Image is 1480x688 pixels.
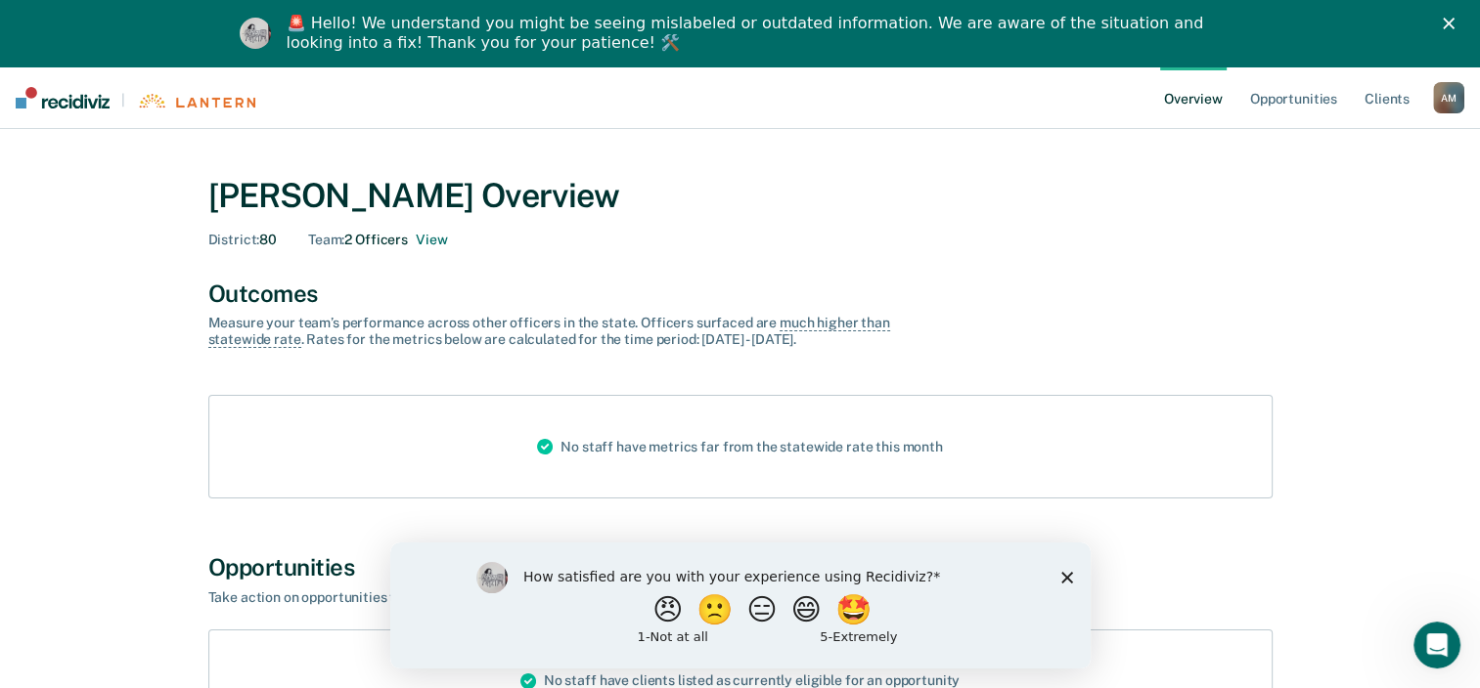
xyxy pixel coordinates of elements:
[240,18,271,49] img: Profile image for Kim
[1160,66,1227,129] a: Overview
[208,553,1273,581] div: Opportunities
[287,14,1210,53] div: 🚨 Hello! We understand you might be seeing mislabeled or outdated information. We are aware of th...
[208,232,260,247] span: District :
[208,589,893,606] div: Take action on opportunities that clients may be eligible for.
[16,87,255,108] a: |
[416,232,447,248] button: 2 officers on Alyssia Morales-Benson's Team
[208,315,893,348] div: Measure your team’s performance across other officer s in the state. Officer s surfaced are . Rat...
[1413,622,1460,668] iframe: Intercom live chat
[16,87,110,108] img: Recidiviz
[208,315,890,348] span: much higher than statewide rate
[1443,18,1462,29] div: Close
[1433,82,1464,113] div: A M
[208,232,278,248] div: 80
[1361,66,1413,129] a: Clients
[1246,66,1341,129] a: Opportunities
[137,94,255,108] img: Lantern
[308,232,344,247] span: Team :
[110,92,137,108] span: |
[521,396,959,497] div: No staff have metrics far from the statewide rate this month
[208,176,1273,216] div: [PERSON_NAME] Overview
[208,279,1273,308] div: Outcomes
[390,542,1091,668] iframe: Survey by Kim from Recidiviz
[1433,82,1464,113] button: AM
[308,232,447,248] div: 2 Officers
